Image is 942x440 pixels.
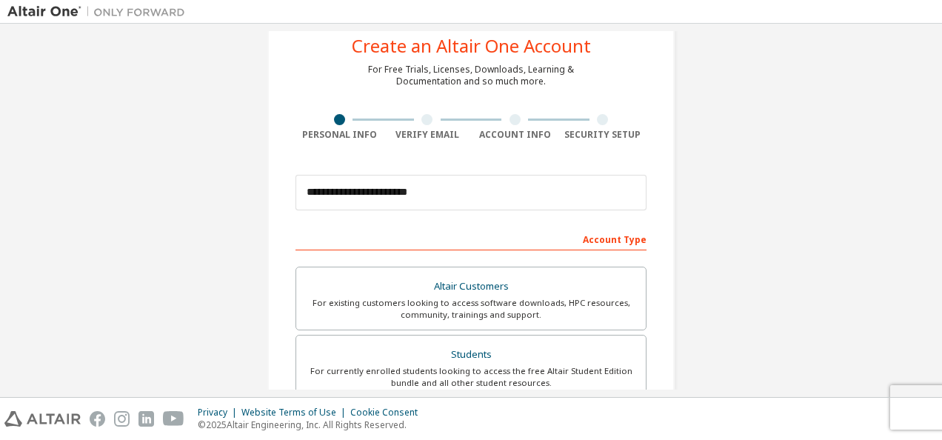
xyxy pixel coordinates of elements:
div: Account Info [471,129,559,141]
div: Security Setup [559,129,647,141]
img: instagram.svg [114,411,130,427]
div: Cookie Consent [350,407,427,419]
div: Privacy [198,407,241,419]
div: Website Terms of Use [241,407,350,419]
img: linkedin.svg [138,411,154,427]
div: For currently enrolled students looking to access the free Altair Student Edition bundle and all ... [305,365,637,389]
div: Create an Altair One Account [352,37,591,55]
div: Verify Email [384,129,472,141]
img: Altair One [7,4,193,19]
div: For Free Trials, Licenses, Downloads, Learning & Documentation and so much more. [368,64,574,87]
div: Students [305,344,637,365]
div: Account Type [295,227,647,250]
img: altair_logo.svg [4,411,81,427]
img: facebook.svg [90,411,105,427]
div: Personal Info [295,129,384,141]
div: Altair Customers [305,276,637,297]
img: youtube.svg [163,411,184,427]
p: © 2025 Altair Engineering, Inc. All Rights Reserved. [198,419,427,431]
div: For existing customers looking to access software downloads, HPC resources, community, trainings ... [305,297,637,321]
